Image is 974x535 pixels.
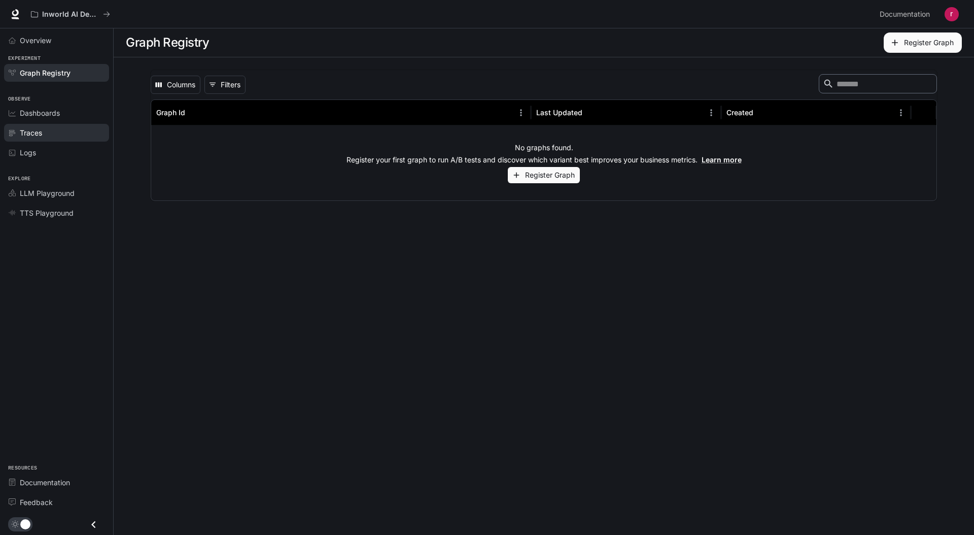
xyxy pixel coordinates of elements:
button: Sort [583,105,599,120]
span: Documentation [880,8,930,21]
a: Feedback [4,493,109,511]
span: Overview [20,35,51,46]
div: Last Updated [536,108,582,117]
a: Learn more [702,155,742,164]
div: Graph Id [156,108,185,117]
button: User avatar [942,4,962,24]
a: Logs [4,144,109,161]
span: Traces [20,127,42,138]
p: Inworld AI Demos [42,10,99,19]
p: No graphs found. [515,143,573,153]
a: Documentation [4,474,109,491]
button: Sort [754,105,770,120]
div: Created [726,108,753,117]
a: Overview [4,31,109,49]
button: Close drawer [82,514,105,535]
button: Menu [704,105,719,120]
span: TTS Playground [20,208,74,218]
span: Documentation [20,477,70,488]
a: Documentation [876,4,937,24]
button: Register Graph [508,167,580,184]
a: Graph Registry [4,64,109,82]
button: All workspaces [26,4,115,24]
span: Dashboards [20,108,60,118]
span: Logs [20,147,36,158]
div: Search [819,74,937,95]
button: Sort [186,105,201,120]
button: Menu [893,105,909,120]
span: Dark mode toggle [20,518,30,529]
span: Feedback [20,497,53,508]
a: Dashboards [4,104,109,122]
img: User avatar [945,7,959,21]
h1: Graph Registry [126,32,209,53]
a: Traces [4,124,109,142]
button: Menu [513,105,529,120]
button: Select columns [151,76,200,94]
button: Register Graph [884,32,962,53]
a: TTS Playground [4,204,109,222]
p: Register your first graph to run A/B tests and discover which variant best improves your business... [346,155,742,165]
a: LLM Playground [4,184,109,202]
span: Graph Registry [20,68,71,78]
button: Show filters [204,76,246,94]
span: LLM Playground [20,188,75,198]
